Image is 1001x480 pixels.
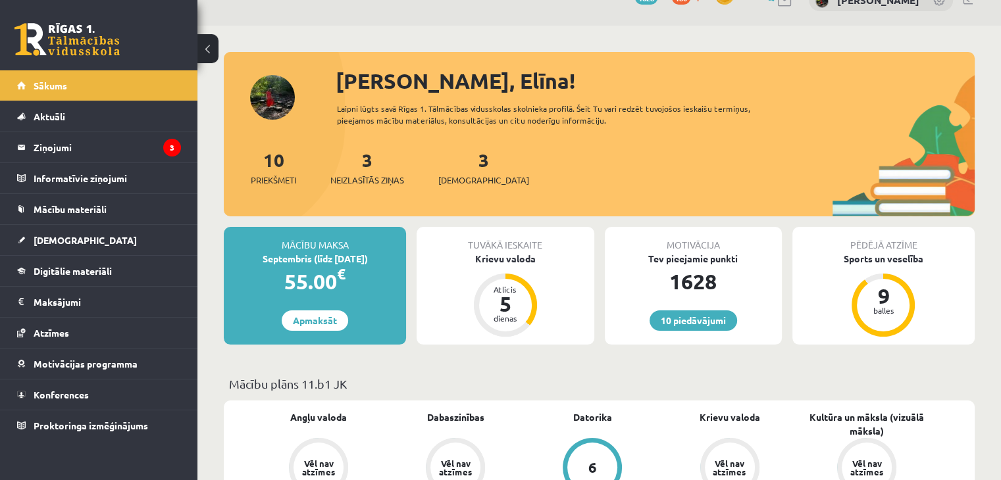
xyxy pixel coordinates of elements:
[17,318,181,348] a: Atzīmes
[34,287,181,317] legend: Maksājumi
[17,194,181,224] a: Mācību materiāli
[437,459,474,476] div: Vēl nav atzīmes
[34,132,181,162] legend: Ziņojumi
[792,252,975,266] div: Sports un veselība
[438,148,529,187] a: 3[DEMOGRAPHIC_DATA]
[290,410,347,424] a: Angļu valoda
[605,252,782,266] div: Tev pieejamie punkti
[573,410,612,424] a: Datorika
[17,287,181,317] a: Maksājumi
[282,310,348,331] a: Apmaksāt
[34,358,138,370] span: Motivācijas programma
[17,101,181,132] a: Aktuāli
[863,285,903,306] div: 9
[34,163,181,193] legend: Informatīvie ziņojumi
[848,459,885,476] div: Vēl nav atzīmes
[17,348,181,379] a: Motivācijas programma
[34,265,112,277] span: Digitālie materiāli
[330,148,404,187] a: 3Neizlasītās ziņas
[34,110,65,122] span: Aktuāli
[438,174,529,187] span: [DEMOGRAPHIC_DATA]
[336,65,975,97] div: [PERSON_NAME], Elīna!
[224,252,406,266] div: Septembris (līdz [DATE])
[17,132,181,162] a: Ziņojumi3
[163,139,181,156] i: 3
[224,227,406,252] div: Mācību maksa
[34,327,69,339] span: Atzīmes
[14,23,120,56] a: Rīgas 1. Tālmācības vidusskola
[34,420,148,431] span: Proktoringa izmēģinājums
[337,103,788,126] div: Laipni lūgts savā Rīgas 1. Tālmācības vidusskolas skolnieka profilā. Šeit Tu vari redzēt tuvojošo...
[427,410,484,424] a: Dabaszinības
[34,234,137,246] span: [DEMOGRAPHIC_DATA]
[588,460,597,475] div: 6
[224,266,406,297] div: 55.00
[17,410,181,441] a: Proktoringa izmēģinājums
[605,266,782,297] div: 1628
[17,379,181,410] a: Konferences
[17,163,181,193] a: Informatīvie ziņojumi
[337,264,346,283] span: €
[863,306,903,314] div: balles
[34,203,107,215] span: Mācību materiāli
[792,227,975,252] div: Pēdējā atzīme
[34,389,89,400] span: Konferences
[17,70,181,101] a: Sākums
[251,148,296,187] a: 10Priekšmeti
[417,252,594,266] div: Krievu valoda
[605,227,782,252] div: Motivācija
[229,375,969,393] p: Mācību plāns 11.b1 JK
[798,410,935,438] a: Kultūra un māksla (vizuālā māksla)
[417,252,594,339] a: Krievu valoda Atlicis 5 dienas
[700,410,760,424] a: Krievu valoda
[711,459,748,476] div: Vēl nav atzīmes
[17,256,181,286] a: Digitālie materiāli
[486,293,525,314] div: 5
[650,310,737,331] a: 10 piedāvājumi
[417,227,594,252] div: Tuvākā ieskaite
[330,174,404,187] span: Neizlasītās ziņas
[486,314,525,322] div: dienas
[792,252,975,339] a: Sports un veselība 9 balles
[34,80,67,91] span: Sākums
[300,459,337,476] div: Vēl nav atzīmes
[251,174,296,187] span: Priekšmeti
[486,285,525,293] div: Atlicis
[17,225,181,255] a: [DEMOGRAPHIC_DATA]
